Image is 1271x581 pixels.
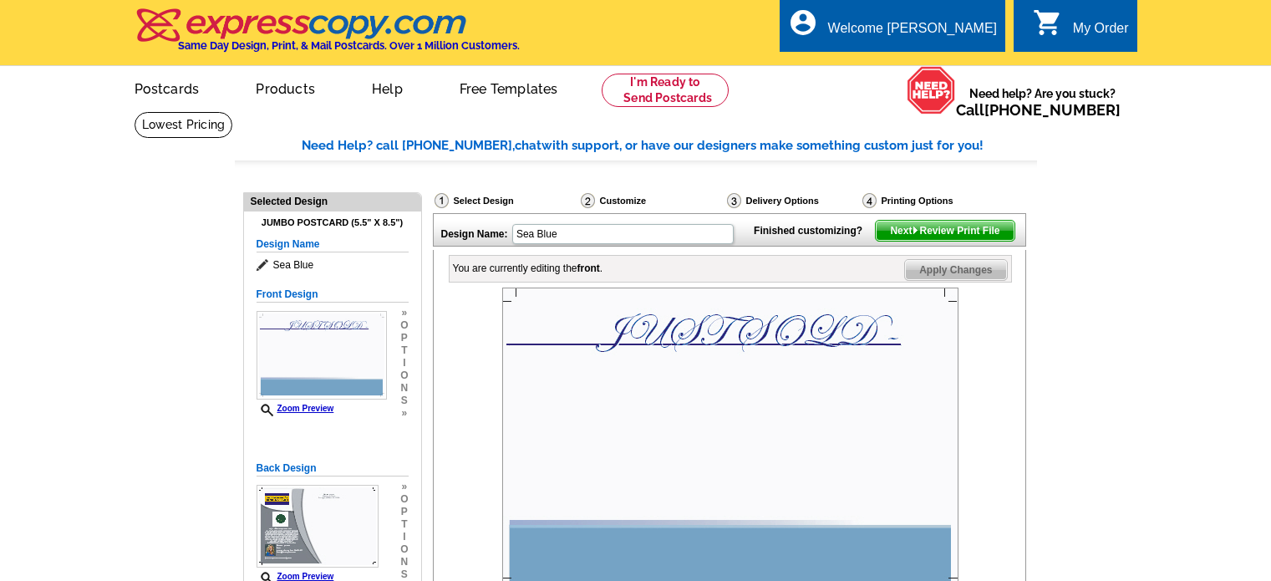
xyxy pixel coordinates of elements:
span: » [400,407,408,420]
a: shopping_cart My Order [1033,18,1129,39]
span: t [400,518,408,531]
img: Customize [581,193,595,208]
span: chat [515,138,541,153]
span: Need help? Are you stuck? [956,85,1129,119]
a: Same Day Design, Print, & Mail Postcards. Over 1 Million Customers. [135,20,520,52]
img: small-thumb.jpg [257,485,379,568]
img: Select Design [435,193,449,208]
i: account_circle [788,8,818,38]
span: » [400,481,408,493]
span: s [400,395,408,407]
span: s [400,568,408,581]
div: Need Help? call [PHONE_NUMBER], with support, or have our designers make something custom just fo... [302,136,1037,155]
span: i [400,531,408,543]
span: Sea Blue [257,257,409,273]
span: Next Review Print File [876,221,1014,241]
div: Welcome [PERSON_NAME] [828,21,997,44]
span: p [400,506,408,518]
span: t [400,344,408,357]
span: o [400,493,408,506]
b: front [577,262,600,274]
div: Printing Options [861,192,1009,209]
h5: Back Design [257,461,409,477]
i: shopping_cart [1033,8,1063,38]
div: Selected Design [244,193,421,209]
img: button-next-arrow-white.png [912,227,919,234]
a: Help [345,68,430,107]
span: o [400,369,408,382]
iframe: LiveChat chat widget [937,192,1271,581]
a: Zoom Preview [257,404,334,413]
h4: Same Day Design, Print, & Mail Postcards. Over 1 Million Customers. [178,39,520,52]
div: Select Design [433,192,579,213]
h5: Design Name [257,237,409,252]
strong: Design Name: [441,228,508,240]
strong: Finished customizing? [754,225,872,237]
span: o [400,319,408,332]
div: Delivery Options [725,192,861,209]
img: help [907,66,956,115]
a: [PHONE_NUMBER] [984,101,1121,119]
img: Z18883045_00001_1.jpg [257,311,387,400]
span: Apply Changes [905,260,1006,280]
span: p [400,332,408,344]
a: Free Templates [433,68,585,107]
span: » [400,307,408,319]
img: Printing Options & Summary [862,193,877,208]
span: i [400,357,408,369]
span: n [400,556,408,568]
span: n [400,382,408,395]
div: Customize [579,192,725,213]
a: Products [229,68,342,107]
h4: Jumbo Postcard (5.5" x 8.5") [257,217,409,228]
div: You are currently editing the . [453,261,603,276]
a: Postcards [108,68,226,107]
a: Zoom Preview [257,572,334,581]
span: o [400,543,408,556]
h5: Front Design [257,287,409,303]
div: My Order [1073,21,1129,44]
span: Call [956,101,1121,119]
img: Delivery Options [727,193,741,208]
